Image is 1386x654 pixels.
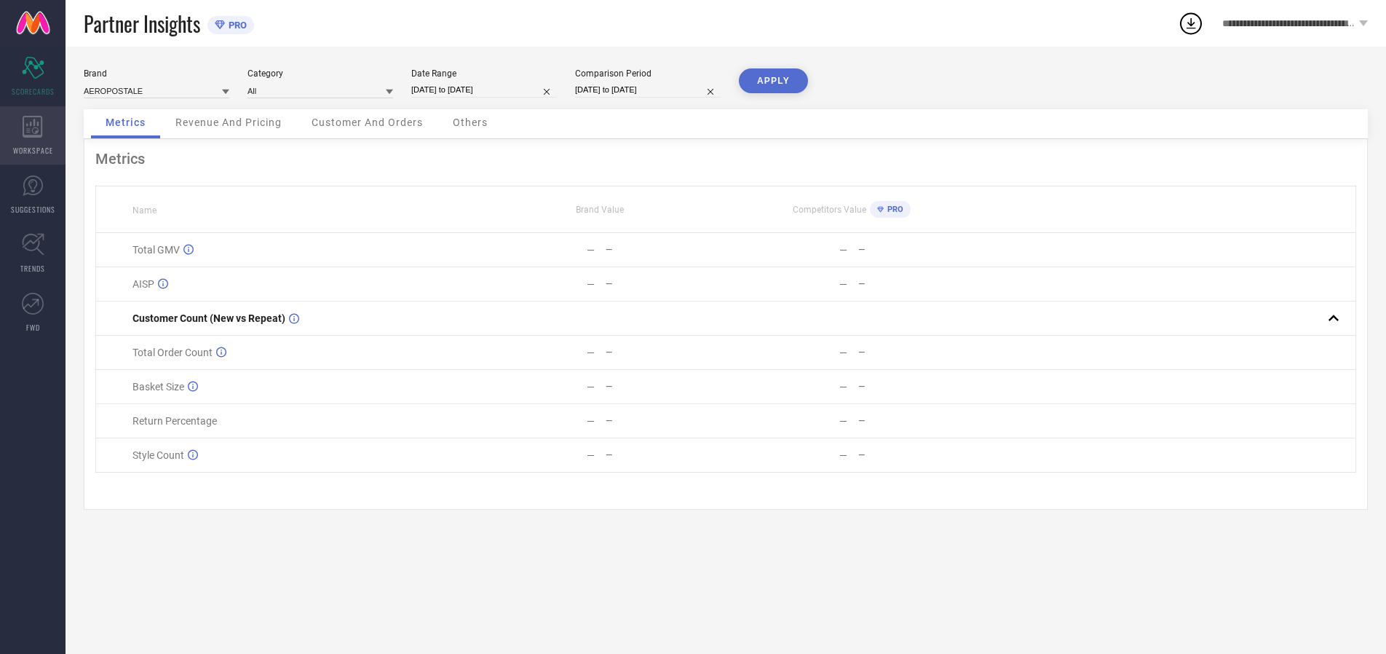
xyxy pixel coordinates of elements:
span: TRENDS [20,263,45,274]
div: — [858,245,978,255]
span: Partner Insights [84,9,200,39]
div: — [587,449,595,461]
input: Select date range [411,82,557,98]
span: AISP [132,278,154,290]
span: PRO [225,20,247,31]
span: FWD [26,322,40,333]
div: Open download list [1178,10,1204,36]
div: — [606,416,725,426]
div: — [606,347,725,358]
div: Metrics [95,150,1356,168]
span: Name [132,205,157,216]
div: — [839,415,847,427]
span: Return Percentage [132,415,217,427]
div: — [839,244,847,256]
div: — [858,450,978,460]
input: Select comparison period [575,82,721,98]
div: — [858,279,978,289]
button: APPLY [739,68,808,93]
span: SUGGESTIONS [11,204,55,215]
span: Revenue And Pricing [175,117,282,128]
span: Competitors Value [793,205,866,215]
div: — [587,278,595,290]
span: SCORECARDS [12,86,55,97]
span: Customer And Orders [312,117,423,128]
span: Metrics [106,117,146,128]
span: Total Order Count [132,347,213,358]
div: Date Range [411,68,557,79]
div: Comparison Period [575,68,721,79]
span: Others [453,117,488,128]
div: — [606,450,725,460]
div: — [839,381,847,393]
span: Brand Value [576,205,624,215]
div: — [606,245,725,255]
div: — [587,244,595,256]
div: Brand [84,68,229,79]
div: Category [247,68,393,79]
span: Basket Size [132,381,184,393]
div: — [839,347,847,358]
div: — [858,347,978,358]
div: — [606,382,725,392]
div: — [587,381,595,393]
div: — [858,382,978,392]
div: — [839,449,847,461]
span: PRO [884,205,903,214]
div: — [606,279,725,289]
div: — [587,415,595,427]
span: Style Count [132,449,184,461]
div: — [839,278,847,290]
div: — [587,347,595,358]
span: WORKSPACE [13,145,53,156]
span: Customer Count (New vs Repeat) [132,312,285,324]
div: — [858,416,978,426]
span: Total GMV [132,244,180,256]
